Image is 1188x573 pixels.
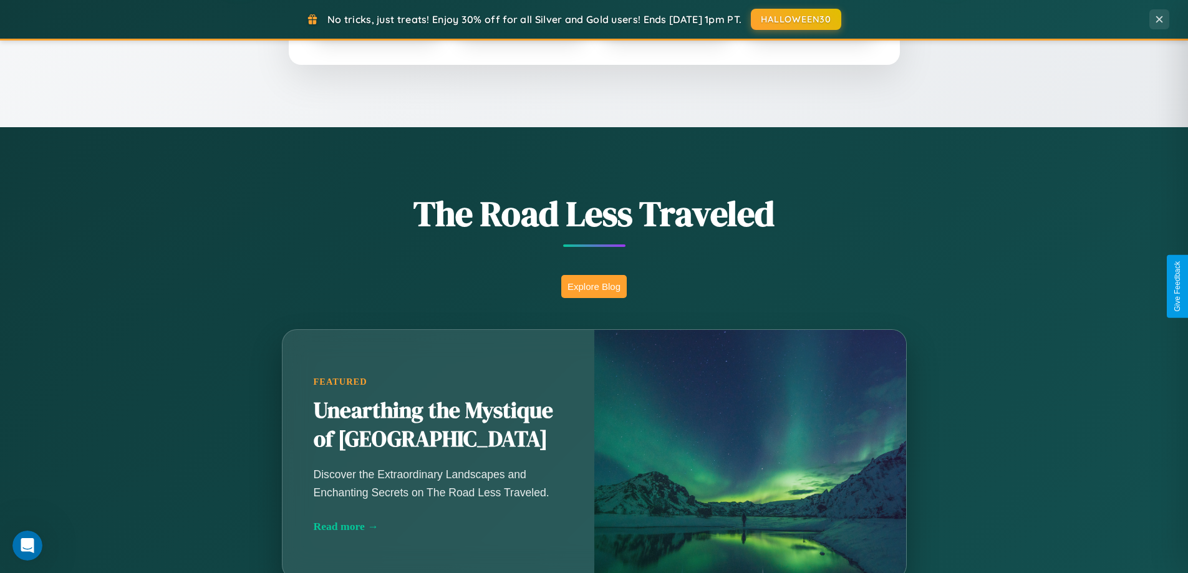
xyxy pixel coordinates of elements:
button: Explore Blog [561,275,627,298]
div: Featured [314,377,563,387]
div: Read more → [314,520,563,533]
p: Discover the Extraordinary Landscapes and Enchanting Secrets on The Road Less Traveled. [314,466,563,501]
h1: The Road Less Traveled [220,190,968,238]
iframe: Intercom live chat [12,531,42,561]
button: HALLOWEEN30 [751,9,841,30]
span: No tricks, just treats! Enjoy 30% off for all Silver and Gold users! Ends [DATE] 1pm PT. [327,13,741,26]
h2: Unearthing the Mystique of [GEOGRAPHIC_DATA] [314,397,563,454]
div: Give Feedback [1173,261,1182,312]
